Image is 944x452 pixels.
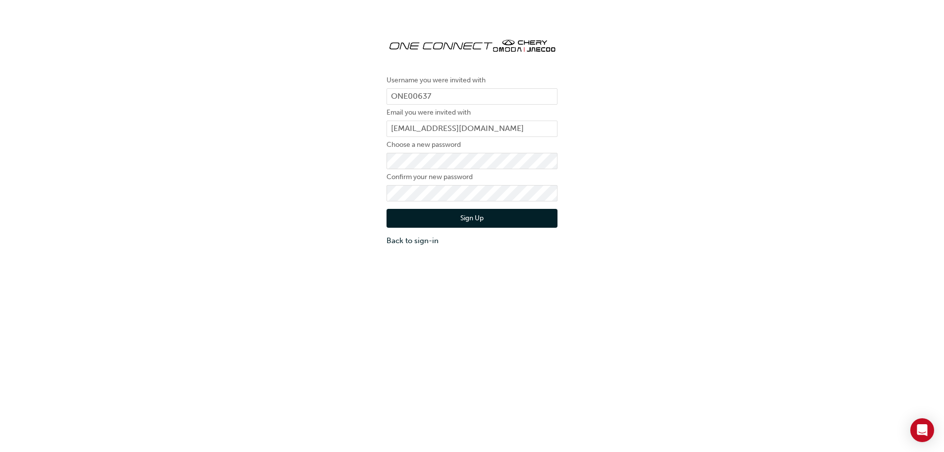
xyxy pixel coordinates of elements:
label: Confirm your new password [387,171,557,183]
label: Email you were invited with [387,107,557,119]
label: Choose a new password [387,139,557,151]
a: Back to sign-in [387,235,557,247]
div: Open Intercom Messenger [910,418,934,442]
input: Username [387,88,557,105]
label: Username you were invited with [387,74,557,86]
img: oneconnect [387,30,557,60]
button: Sign Up [387,209,557,228]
